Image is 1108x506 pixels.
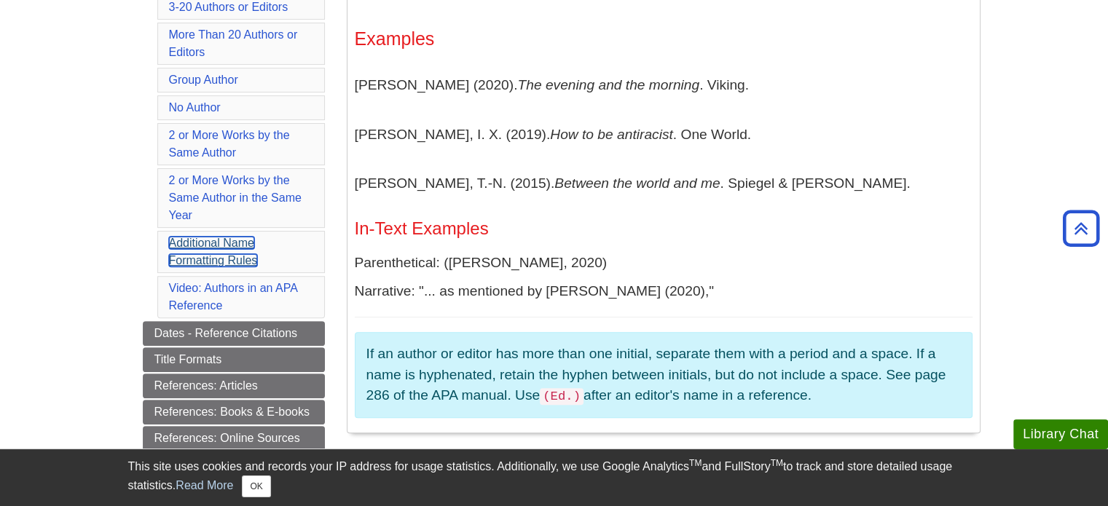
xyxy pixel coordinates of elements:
[143,347,325,372] a: Title Formats
[1058,218,1104,238] a: Back to Top
[540,388,584,405] code: (Ed.)
[242,475,270,497] button: Close
[169,28,298,58] a: More Than 20 Authors or Editors
[355,64,973,106] p: [PERSON_NAME] (2020). . Viking.
[176,479,233,491] a: Read More
[169,1,288,13] a: 3-20 Authors or Editors
[355,114,973,156] p: [PERSON_NAME], I. X. (2019). . One World.
[771,458,783,468] sup: TM
[169,282,297,312] a: Video: Authors in an APA Reference
[517,77,699,92] i: The evening and the morning
[143,321,325,346] a: Dates - Reference Citations
[1013,419,1108,449] button: Library Chat
[355,219,973,238] h4: In-Text Examples
[554,175,720,191] i: Between the world and me
[550,127,673,142] i: How to be antiracist
[169,237,258,266] a: Additional Name Formatting Rules
[355,162,973,205] p: [PERSON_NAME], T.-N. (2015). . Spiegel & [PERSON_NAME].
[169,129,290,159] a: 2 or More Works by the Same Author
[355,281,973,302] p: Narrative: "... as mentioned by [PERSON_NAME] (2020),"
[355,28,973,50] h3: Examples
[689,458,702,468] sup: TM
[366,344,961,407] p: If an author or editor has more than one initial, separate them with a period and a space. If a n...
[355,253,973,274] p: Parenthetical: ([PERSON_NAME], 2020)
[128,458,981,497] div: This site uses cookies and records your IP address for usage statistics. Additionally, we use Goo...
[143,373,325,398] a: References: Articles
[169,174,302,221] a: 2 or More Works by the Same Author in the Same Year
[169,74,238,86] a: Group Author
[169,101,221,114] a: No Author
[143,426,325,451] a: References: Online Sources
[143,400,325,424] a: References: Books & E-books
